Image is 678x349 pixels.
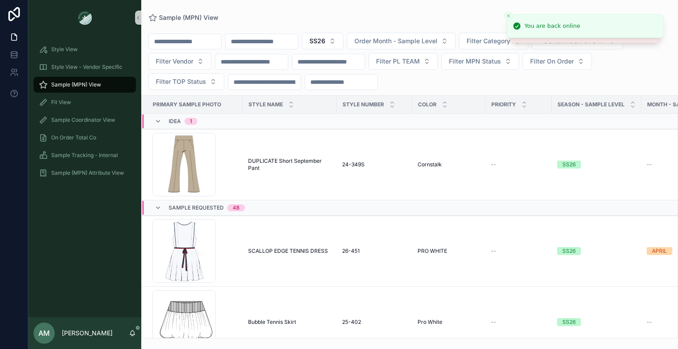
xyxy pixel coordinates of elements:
span: Idea [169,118,181,125]
span: SCALLOP EDGE TENNIS DRESS [248,248,328,255]
span: Style View - Vendor Specific [51,64,122,71]
a: On Order Total Co [34,130,136,146]
span: Season - Sample Level [557,101,625,108]
a: -- [491,319,546,326]
span: Bubble Tennis Skirt [248,319,296,326]
button: Select Button [441,53,519,70]
button: Select Button [347,33,456,49]
a: -- [491,161,546,168]
span: 26-451 [342,248,360,255]
span: Style Number [343,101,384,108]
a: SCALLOP EDGE TENNIS DRESS [248,248,331,255]
a: 26-451 [342,248,407,255]
span: Order Month - Sample Level [354,37,437,45]
div: scrollable content [28,35,141,192]
div: SS26 [562,318,576,326]
a: Sample (MPN) View [148,13,218,22]
span: Filter On Order [530,57,574,66]
span: Style View [51,46,78,53]
span: Sample (MPN) View [159,13,218,22]
p: [PERSON_NAME] [62,329,113,338]
a: SS26 [557,161,636,169]
span: Filter PL TEAM [376,57,420,66]
div: SS26 [562,247,576,255]
span: Pro White [418,319,442,326]
a: PRO WHITE [418,248,480,255]
button: Select Button [148,73,224,90]
div: SS26 [562,161,576,169]
div: You are back online [524,22,580,30]
span: Sample Requested [169,204,224,211]
a: Fit View [34,94,136,110]
span: Fit View [51,99,71,106]
span: PRIORITY [491,101,516,108]
button: Select Button [302,33,343,49]
a: -- [491,248,546,255]
span: Sample (MPN) View [51,81,101,88]
a: Bubble Tennis Skirt [248,319,331,326]
span: PRO WHITE [418,248,447,255]
span: -- [647,161,652,168]
a: Pro White [418,319,480,326]
span: PRIMARY SAMPLE PHOTO [153,101,221,108]
a: Style View - Vendor Specific [34,59,136,75]
span: Filter Vendor [156,57,193,66]
a: 25-402 [342,319,407,326]
span: Style Name [249,101,283,108]
span: -- [647,319,652,326]
span: Sample Coordinator View [51,116,115,124]
button: Close toast [504,11,513,20]
button: Select Button [523,53,592,70]
span: Sample (MPN) Attribute View [51,169,124,176]
a: DUPLICATE Short September Pant [248,158,331,172]
span: 24-349S [342,161,365,168]
a: SS26 [557,247,636,255]
button: Select Button [148,53,211,70]
a: Style View [34,41,136,57]
img: App logo [78,11,92,25]
span: Filter TOP Status [156,77,206,86]
span: AM [38,328,50,338]
span: Cornstalk [418,161,442,168]
span: On Order Total Co [51,134,96,141]
a: Sample Coordinator View [34,112,136,128]
span: -- [491,161,496,168]
a: SS26 [557,318,636,326]
div: APRIL [652,247,667,255]
span: -- [491,319,496,326]
span: -- [491,248,496,255]
span: Sample Tracking - Internal [51,152,118,159]
span: Filter MPN Status [449,57,501,66]
button: Select Button [459,33,528,49]
a: Sample Tracking - Internal [34,147,136,163]
div: 48 [233,204,240,211]
div: 1 [190,118,192,125]
a: Sample (MPN) View [34,77,136,93]
button: Select Button [369,53,438,70]
a: Sample (MPN) Attribute View [34,165,136,181]
a: 24-349S [342,161,407,168]
span: Color [418,101,437,108]
span: SS26 [309,37,325,45]
span: 25-402 [342,319,361,326]
a: Cornstalk [418,161,480,168]
span: Filter Category [467,37,510,45]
